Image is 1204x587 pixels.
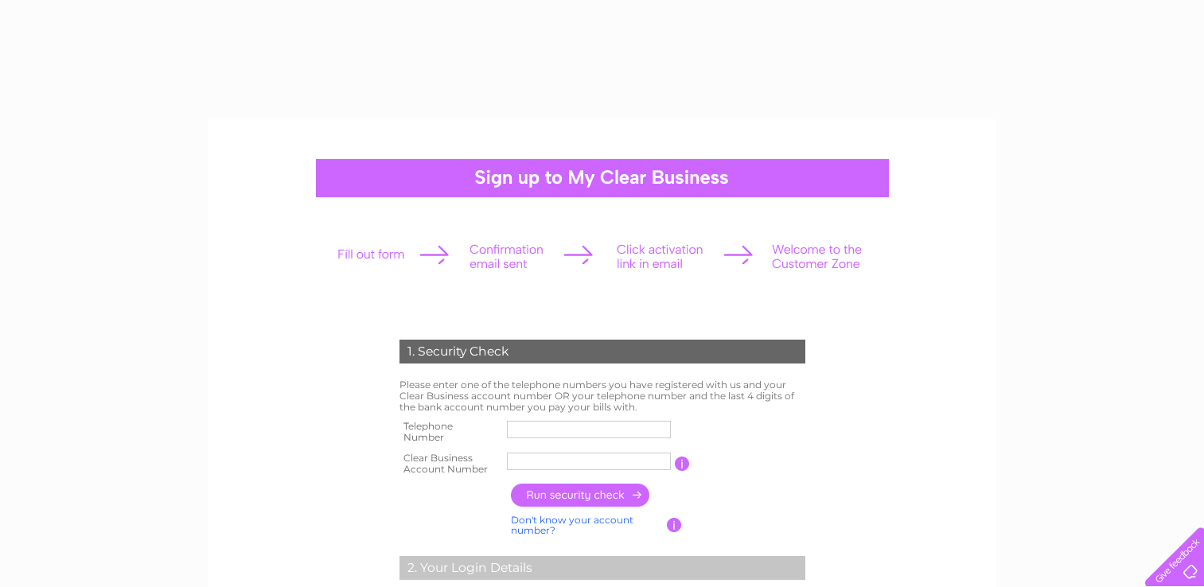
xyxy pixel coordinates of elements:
[395,416,504,448] th: Telephone Number
[395,375,809,416] td: Please enter one of the telephone numbers you have registered with us and your Clear Business acc...
[399,340,805,363] div: 1. Security Check
[675,457,690,471] input: Information
[395,448,504,480] th: Clear Business Account Number
[667,518,682,532] input: Information
[399,556,805,580] div: 2. Your Login Details
[511,514,633,537] a: Don't know your account number?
